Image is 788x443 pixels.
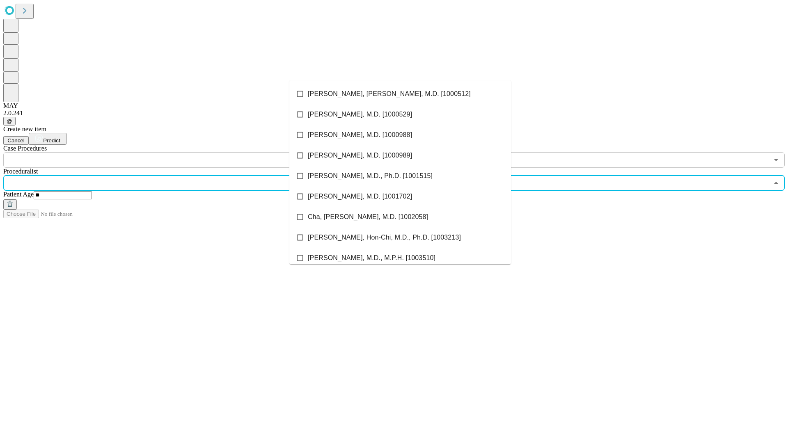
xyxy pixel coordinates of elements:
[308,110,412,119] span: [PERSON_NAME], M.D. [1000529]
[3,126,46,132] span: Create new item
[770,177,782,189] button: Close
[308,192,412,201] span: [PERSON_NAME], M.D. [1001702]
[3,110,785,117] div: 2.0.241
[3,145,47,152] span: Scheduled Procedure
[308,253,435,263] span: [PERSON_NAME], M.D., M.P.H. [1003510]
[308,130,412,140] span: [PERSON_NAME], M.D. [1000988]
[3,136,29,145] button: Cancel
[7,118,12,124] span: @
[308,233,461,242] span: [PERSON_NAME], Hon-Chi, M.D., Ph.D. [1003213]
[308,89,471,99] span: [PERSON_NAME], [PERSON_NAME], M.D. [1000512]
[7,137,25,144] span: Cancel
[3,191,34,198] span: Patient Age
[770,154,782,166] button: Open
[3,102,785,110] div: MAY
[308,171,433,181] span: [PERSON_NAME], M.D., Ph.D. [1001515]
[43,137,60,144] span: Predict
[3,168,38,175] span: Proceduralist
[308,212,428,222] span: Cha, [PERSON_NAME], M.D. [1002058]
[308,151,412,160] span: [PERSON_NAME], M.D. [1000989]
[3,117,16,126] button: @
[29,133,66,145] button: Predict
